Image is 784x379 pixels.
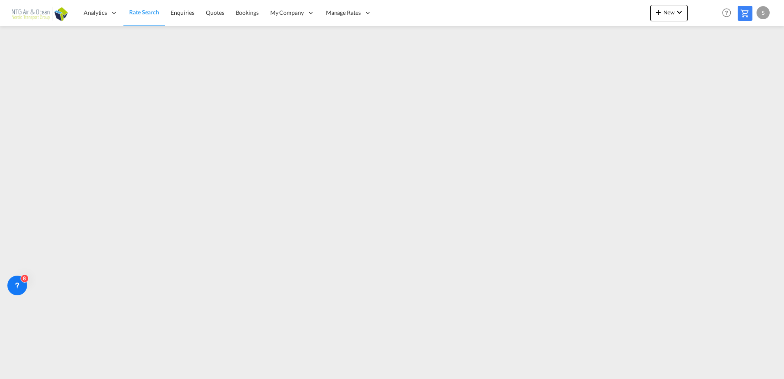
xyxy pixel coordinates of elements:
[206,9,224,16] span: Quotes
[326,9,361,17] span: Manage Rates
[757,6,770,19] div: S
[12,4,68,22] img: c10840d0ab7511ecb0716db42be36143.png
[654,7,663,17] md-icon: icon-plus 400-fg
[720,6,734,20] span: Help
[129,9,159,16] span: Rate Search
[84,9,107,17] span: Analytics
[171,9,194,16] span: Enquiries
[654,9,684,16] span: New
[236,9,259,16] span: Bookings
[675,7,684,17] md-icon: icon-chevron-down
[270,9,304,17] span: My Company
[720,6,738,21] div: Help
[650,5,688,21] button: icon-plus 400-fgNewicon-chevron-down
